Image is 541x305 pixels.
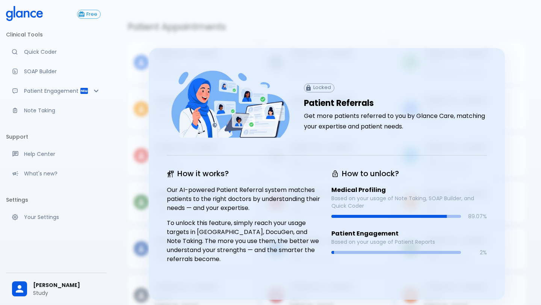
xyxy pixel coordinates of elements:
a: Advanced note-taking [6,102,107,119]
span: Free [83,12,100,17]
p: What's new? [24,170,101,177]
li: Settings [6,191,107,209]
p: Patient Engagement [331,229,487,238]
span: Locked [310,85,334,91]
p: Note Taking [24,107,101,114]
h5: Patient Appointments [128,21,526,33]
span: [PERSON_NAME] [33,281,101,289]
p: Your Settings [24,213,101,221]
a: Get help from our support team [6,146,107,162]
li: Support [6,128,107,146]
a: Moramiz: Find ICD10AM codes instantly [6,44,107,60]
p: 89.07 % [461,213,487,220]
h6: Get more patients referred to you by Glance Care, matching your expertise and patient needs. [304,111,487,132]
li: Clinical Tools [6,26,107,44]
p: Our AI-powered Patient Referral system matches patients to the right doctors by understanding the... [167,186,322,213]
div: [PERSON_NAME]Study [6,276,107,302]
div: Patient Reports & Referrals [6,83,107,99]
div: Recent updates and feature releases [6,165,107,182]
p: Based on your usage of Patient Reports [331,238,487,246]
a: Docugen: Compose a clinical documentation in seconds [6,63,107,80]
p: Study [33,289,101,297]
p: To unlock this feature, simply reach your usage targets in [GEOGRAPHIC_DATA], DocuGen, and Note T... [167,219,322,264]
h6: How to unlock? [331,168,487,180]
h1: Patient Referrals [304,98,487,108]
a: Manage your settings [6,209,107,225]
p: 2 % [461,249,487,256]
button: Free [77,10,101,19]
h6: [PERSON_NAME] [155,48,251,60]
h6: How it works? [167,168,322,180]
p: Patient Engagement [24,87,80,95]
p: Help Center [24,150,101,158]
p: SOAP Builder [24,68,101,75]
img: doctor-pt-referral-C5hiRdcq.png [167,66,295,143]
p: Medical Profiling [331,186,487,195]
p: Based on your usage of Note Taking, SOAP Builder, and Quick Coder [331,195,487,210]
a: Click to view or change your subscription [77,10,107,19]
p: Quick Coder [24,48,101,56]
